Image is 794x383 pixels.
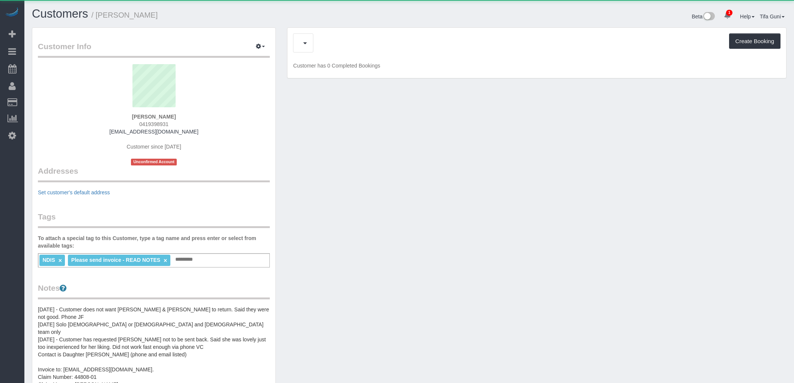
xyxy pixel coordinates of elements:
[42,257,55,263] span: NDIS
[726,10,732,16] span: 1
[132,114,176,120] strong: [PERSON_NAME]
[740,14,755,20] a: Help
[71,257,160,263] span: Please send invoice - READ NOTES
[164,257,167,264] a: ×
[59,257,62,264] a: ×
[760,14,785,20] a: Tifa Guni
[139,121,168,127] span: 0419398931
[110,129,198,135] a: [EMAIL_ADDRESS][DOMAIN_NAME]
[131,159,177,165] span: Unconfirmed Account
[38,282,270,299] legend: Notes
[729,33,780,49] button: Create Booking
[32,7,88,20] a: Customers
[692,14,715,20] a: Beta
[38,189,110,195] a: Set customer's default address
[127,144,181,150] span: Customer since [DATE]
[5,8,20,18] img: Automaid Logo
[293,62,780,69] p: Customer has 0 Completed Bookings
[702,12,715,22] img: New interface
[38,41,270,58] legend: Customer Info
[38,211,270,228] legend: Tags
[92,11,158,19] small: / [PERSON_NAME]
[720,8,735,24] a: 1
[38,234,270,249] label: To attach a special tag to this Customer, type a tag name and press enter or select from availabl...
